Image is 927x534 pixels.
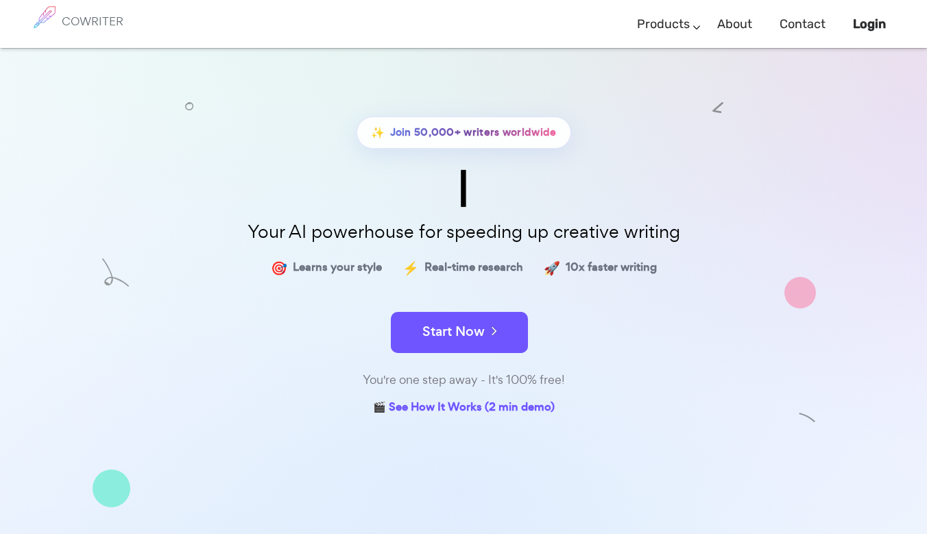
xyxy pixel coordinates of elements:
[799,409,816,426] img: shape
[717,4,752,45] a: About
[853,16,886,32] b: Login
[121,217,806,247] p: Your AI powerhouse for speeding up creative writing
[293,258,382,278] span: Learns your style
[371,123,385,143] span: ✨
[424,258,523,278] span: Real-time research
[853,4,886,45] a: Login
[391,312,528,353] button: Start Now
[780,4,826,45] a: Contact
[390,123,557,143] span: Join 50,000+ writers worldwide
[637,4,690,45] a: Products
[121,370,806,390] div: You're one step away - It's 100% free!
[566,258,657,278] span: 10x faster writing
[271,258,287,278] span: 🎯
[102,258,129,287] img: shape
[544,258,560,278] span: 🚀
[402,258,419,278] span: ⚡
[62,15,123,27] h6: COWRITER
[373,398,555,419] a: 🎬 See How It Works (2 min demo)
[93,470,130,507] img: shape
